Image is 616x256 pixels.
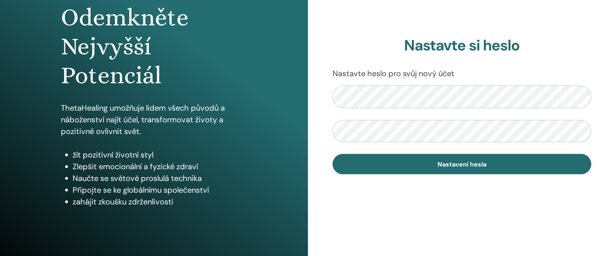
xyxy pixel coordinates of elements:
li: zahájit zkoušku zdrženlivosti [73,196,247,208]
p: Nastavte heslo pro svůj nový účet [333,68,591,79]
li: žít pozitivní životní styl [73,149,247,161]
li: Připojte se ke globálnímu společenství [73,184,247,196]
h1: Odemkněte Nejvyšší Potenciál [61,3,247,90]
button: Nastavení hesla [333,154,591,174]
span: Nastavení hesla [438,160,486,168]
p: ThetaHealing umožňuje lidem všech původů a náboženství najít účel, transformovat životy a pozitiv... [61,102,247,137]
li: Zlepšit emocionální a fyzické zdraví [73,161,247,172]
h2: Nastavte si heslo [333,37,591,55]
li: Naučte se světově proslulá technika [73,172,247,184]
